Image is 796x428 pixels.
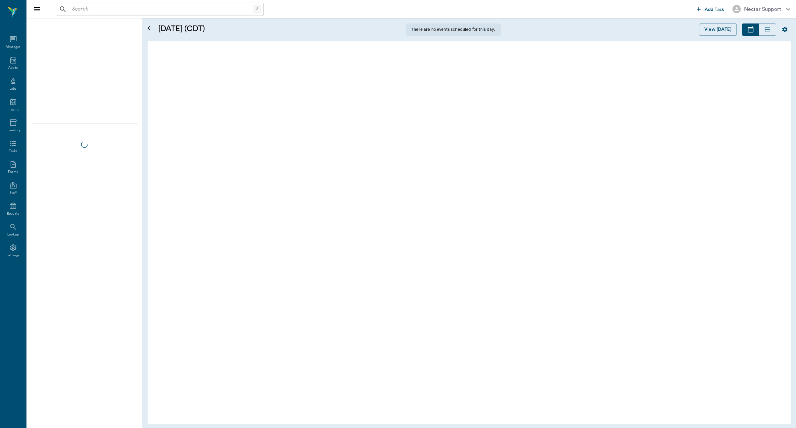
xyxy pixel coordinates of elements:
[8,65,18,70] div: Appts
[8,170,18,175] div: Forms
[694,3,727,15] button: Add Task
[7,232,19,237] div: Lookup
[6,45,21,50] div: Messages
[10,191,17,195] div: Staff
[727,3,796,15] button: Nectar Support
[254,5,261,14] div: /
[7,253,20,258] div: Settings
[7,211,19,216] div: Reports
[145,16,153,41] button: Open calendar
[158,23,332,34] h5: [DATE] (CDT)
[6,128,21,133] div: Inventory
[699,23,737,36] button: View [DATE]
[9,149,17,154] div: Tasks
[10,86,17,91] div: Labs
[7,107,20,112] div: Imaging
[30,3,44,16] button: Close drawer
[406,23,500,36] div: There are no events scheduled for this day.
[744,5,781,13] div: Nectar Support
[70,5,254,14] input: Search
